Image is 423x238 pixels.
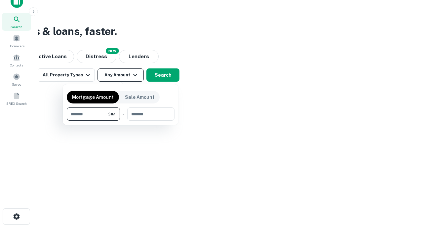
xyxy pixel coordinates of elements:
p: Mortgage Amount [72,94,114,101]
div: - [123,107,125,121]
p: Sale Amount [125,94,154,101]
iframe: Chat Widget [390,185,423,217]
span: $1M [108,111,115,117]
